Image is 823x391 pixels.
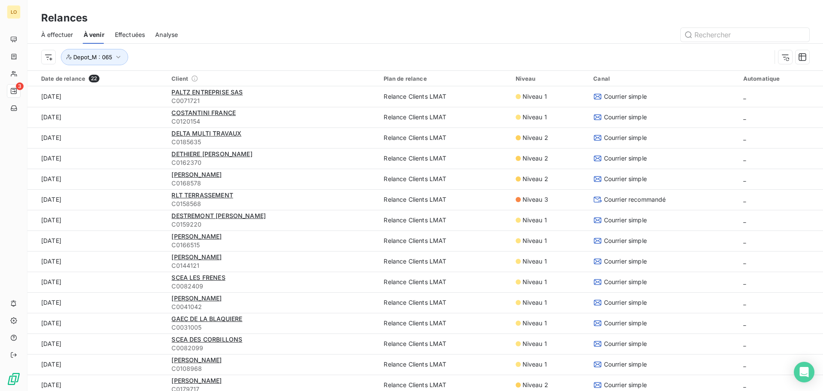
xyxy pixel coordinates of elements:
span: _ [743,196,746,203]
td: [DATE] [27,272,166,292]
td: Relance Clients LMAT [378,86,510,107]
span: PALTZ ENTREPRISE SAS [171,88,243,96]
span: Courrier simple [604,236,647,245]
span: Niveau 1 [523,278,547,286]
span: _ [743,278,746,285]
span: Niveau 1 [523,113,547,121]
span: Courrier recommandé [604,195,666,204]
span: À effectuer [41,30,73,39]
td: Relance Clients LMAT [378,251,510,272]
span: _ [743,134,746,141]
span: Niveau 1 [523,257,547,266]
span: Courrier simple [604,133,647,142]
span: Niveau 1 [523,92,547,101]
span: _ [743,340,746,347]
span: [PERSON_NAME] [171,171,222,178]
span: 3 [16,82,24,90]
span: Niveau 1 [523,319,547,327]
td: Relance Clients LMAT [378,230,510,251]
td: [DATE] [27,313,166,333]
span: [PERSON_NAME] [171,356,222,364]
span: Niveau 1 [523,216,547,224]
img: Logo LeanPay [7,372,21,386]
span: Niveau 1 [523,236,547,245]
span: _ [743,299,746,306]
div: Automatique [743,75,818,82]
span: C0041042 [171,303,373,311]
span: _ [743,258,746,265]
div: Plan de relance [384,75,505,82]
span: C0082409 [171,282,373,291]
div: Open Intercom Messenger [794,362,814,382]
span: Effectuées [115,30,145,39]
span: Courrier simple [604,113,647,121]
td: [DATE] [27,354,166,375]
td: Relance Clients LMAT [378,272,510,292]
td: [DATE] [27,127,166,148]
span: SCEA LES FRENES [171,274,225,281]
td: Relance Clients LMAT [378,169,510,189]
span: Courrier simple [604,298,647,307]
span: C0166515 [171,241,373,249]
td: [DATE] [27,107,166,127]
span: DELTA MULTI TRAVAUX [171,130,241,137]
td: Relance Clients LMAT [378,292,510,313]
td: Relance Clients LMAT [378,333,510,354]
span: _ [743,361,746,368]
td: [DATE] [27,189,166,210]
span: [PERSON_NAME] [171,377,222,384]
span: Courrier simple [604,360,647,369]
span: Niveau 1 [523,360,547,369]
span: C0162370 [171,158,373,167]
span: Niveau 2 [523,381,548,389]
span: C0082099 [171,344,373,352]
span: Niveau 2 [523,154,548,163]
span: C0158568 [171,200,373,208]
td: Relance Clients LMAT [378,107,510,127]
span: 22 [89,75,99,82]
span: C0031005 [171,323,373,332]
div: LO [7,5,21,19]
span: DETHIERE [PERSON_NAME] [171,150,252,158]
td: Relance Clients LMAT [378,313,510,333]
span: Courrier simple [604,278,647,286]
td: [DATE] [27,169,166,189]
span: Courrier simple [604,175,647,183]
span: _ [743,237,746,244]
td: Relance Clients LMAT [378,127,510,148]
span: _ [743,319,746,327]
span: Niveau 1 [523,339,547,348]
span: C0071721 [171,97,373,105]
td: [DATE] [27,86,166,107]
td: [DATE] [27,292,166,313]
span: C0168578 [171,179,373,188]
span: C0185635 [171,138,373,146]
span: Client [171,75,189,82]
span: Niveau 1 [523,298,547,307]
span: Niveau 2 [523,175,548,183]
span: [PERSON_NAME] [171,294,222,302]
td: [DATE] [27,210,166,230]
span: _ [743,175,746,182]
td: [DATE] [27,333,166,354]
span: RLT TERRASSEMENT [171,191,233,199]
span: Niveau 2 [523,133,548,142]
span: Courrier simple [604,216,647,224]
div: Date de relance [41,75,161,82]
td: [DATE] [27,230,166,251]
span: [PERSON_NAME] [171,233,222,240]
span: Niveau 3 [523,195,548,204]
div: Niveau [516,75,583,82]
h3: Relances [41,10,87,26]
td: Relance Clients LMAT [378,189,510,210]
td: Relance Clients LMAT [378,210,510,230]
span: Courrier simple [604,154,647,163]
span: _ [743,113,746,121]
span: Courrier simple [604,92,647,101]
span: Courrier simple [604,381,647,389]
span: [PERSON_NAME] [171,253,222,261]
span: C0144121 [171,261,373,270]
span: C0159220 [171,220,373,229]
span: À venir [84,30,105,39]
div: Canal [593,75,733,82]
